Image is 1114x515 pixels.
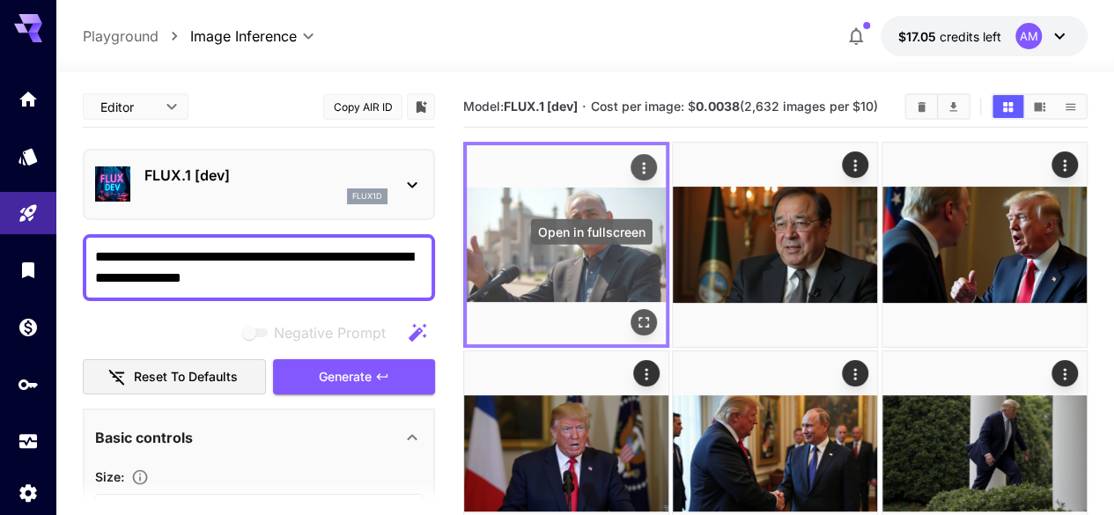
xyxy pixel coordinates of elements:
[504,99,578,114] b: FLUX.1 [dev]
[591,99,878,114] span: Cost per image: $ (2,632 images per $10)
[696,99,740,114] b: 0.0038
[881,16,1088,56] button: $17.05114AM
[467,145,666,344] img: Z
[18,259,39,281] div: Library
[323,94,402,120] button: Copy AIR ID
[239,321,400,343] span: Negative prompts are not compatible with the selected model.
[144,165,387,186] p: FLUX.1 [dev]
[882,143,1087,347] img: 2Q==
[1024,95,1055,118] button: Show images in video view
[463,99,578,114] span: Model:
[83,26,190,47] nav: breadcrumb
[633,360,660,386] div: Actions
[631,154,657,180] div: Actions
[18,202,39,224] div: Playground
[273,359,435,395] button: Generate
[274,322,386,343] span: Negative Prompt
[898,27,1001,46] div: $17.05114
[18,316,39,338] div: Wallet
[18,145,39,167] div: Models
[938,95,969,118] button: Download All
[319,366,372,388] span: Generate
[124,468,156,486] button: Adjust the dimensions of the generated image by specifying its width and height in pixels, or sel...
[991,93,1088,120] div: Show images in grid viewShow images in video viewShow images in list view
[1051,151,1078,178] div: Actions
[531,219,653,245] div: Open in fullscreen
[898,29,940,44] span: $17.05
[1051,360,1078,386] div: Actions
[673,143,877,347] img: 9k=
[95,416,423,459] div: Basic controls
[100,98,155,116] span: Editor
[413,96,429,117] button: Add to library
[95,427,193,448] p: Basic controls
[904,93,970,120] div: Clear ImagesDownload All
[83,26,159,47] a: Playground
[906,95,937,118] button: Clear Images
[18,482,39,504] div: Settings
[992,95,1023,118] button: Show images in grid view
[95,469,124,484] span: Size :
[843,151,869,178] div: Actions
[18,373,39,395] div: API Keys
[582,96,587,117] p: ·
[1055,95,1086,118] button: Show images in list view
[940,29,1001,44] span: credits left
[352,190,382,202] p: flux1d
[843,360,869,386] div: Actions
[95,158,423,211] div: FLUX.1 [dev]flux1d
[18,430,39,452] div: Usage
[1015,23,1042,49] div: AM
[190,26,297,47] span: Image Inference
[631,309,657,335] div: Open in fullscreen
[18,88,39,110] div: Home
[83,359,266,395] button: Reset to defaults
